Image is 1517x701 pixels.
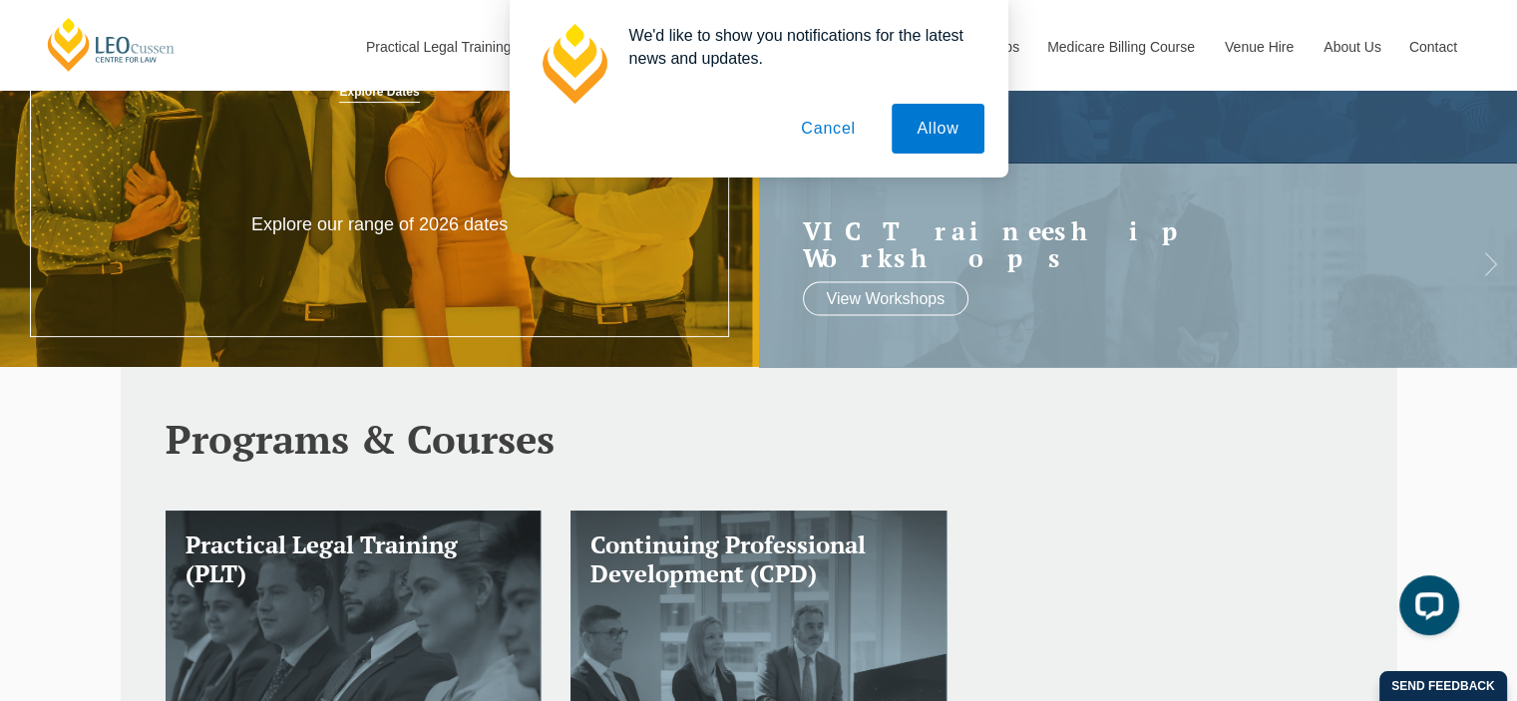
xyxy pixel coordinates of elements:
div: We'd like to show you notifications for the latest news and updates. [613,24,984,70]
button: Cancel [776,104,881,154]
h3: Continuing Professional Development (CPD) [590,530,927,588]
img: notification icon [534,24,613,104]
h2: Programs & Courses [166,417,1352,461]
a: View Workshops [803,281,969,315]
a: VIC Traineeship Workshops [803,216,1434,271]
h3: Practical Legal Training (PLT) [186,530,522,588]
iframe: LiveChat chat widget [1383,567,1467,651]
button: Allow [892,104,983,154]
p: Explore our range of 2026 dates [227,213,531,236]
